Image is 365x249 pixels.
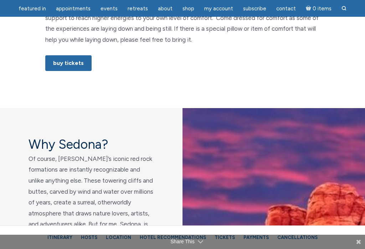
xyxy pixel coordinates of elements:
[211,231,238,244] a: Tickets
[29,137,154,152] h4: Why Sedona?
[204,5,233,12] span: My Account
[19,5,46,12] span: featured in
[136,231,210,244] a: Hotel Recommendations
[240,231,272,244] a: Payments
[182,5,194,12] span: Shop
[52,2,95,16] a: Appointments
[178,2,199,16] a: Shop
[302,1,336,16] a: Cart0 items
[306,5,313,12] i: Cart
[128,5,148,12] span: Retreats
[101,5,118,12] span: Events
[158,5,173,12] span: About
[96,2,122,16] a: Events
[123,2,152,16] a: Retreats
[276,5,296,12] span: Contact
[313,6,331,11] span: 0 items
[44,231,76,244] a: Itinerary
[102,231,135,244] a: Location
[45,55,92,71] a: Buy Tickets
[56,5,91,12] span: Appointments
[154,2,177,16] a: About
[200,2,237,16] a: My Account
[14,2,50,16] a: featured in
[272,2,300,16] a: Contact
[243,5,266,12] span: Subscribe
[274,231,321,244] a: Cancellations
[77,231,101,244] a: Hosts
[239,2,271,16] a: Subscribe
